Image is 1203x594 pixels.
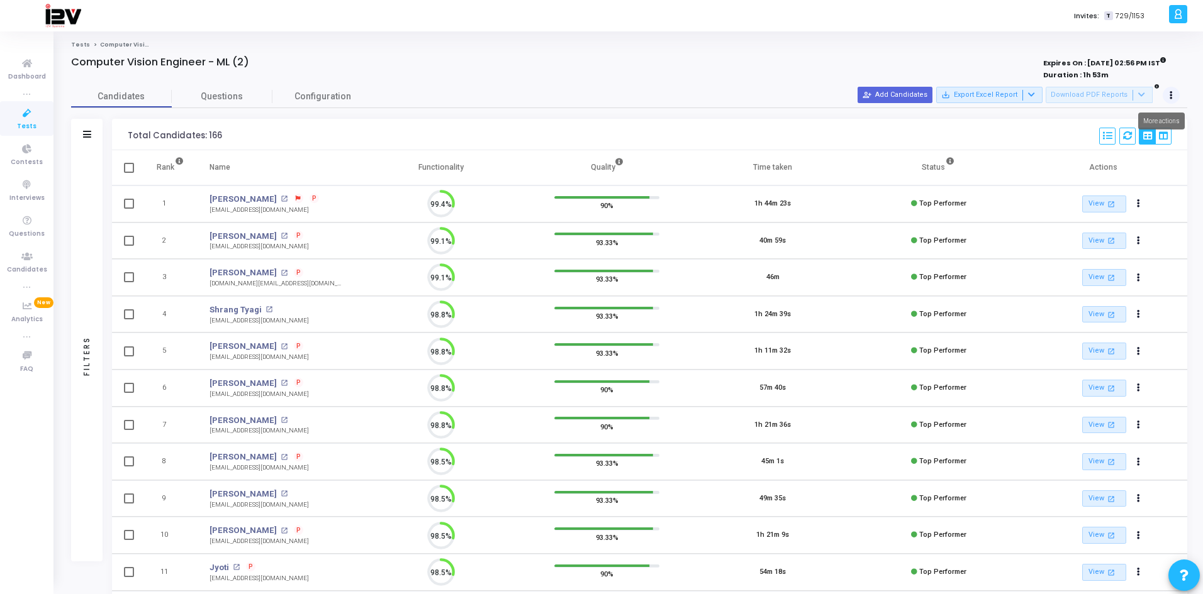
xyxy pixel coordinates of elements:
button: Actions [1130,453,1148,471]
span: Configuration [294,90,351,103]
button: Actions [1130,527,1148,544]
a: [PERSON_NAME] [210,451,277,463]
a: [PERSON_NAME] [210,414,277,427]
a: [PERSON_NAME] [210,230,277,243]
span: 90% [600,420,613,432]
span: 90% [600,383,613,396]
a: View [1082,490,1126,507]
span: Top Performer [919,568,966,576]
th: Rank [143,150,197,185]
mat-icon: open_in_new [1106,567,1117,578]
a: View [1082,269,1126,286]
div: [EMAIL_ADDRESS][DOMAIN_NAME] [210,242,309,251]
span: T [1104,11,1112,21]
button: Actions [1130,563,1148,581]
mat-icon: open_in_new [1106,309,1117,320]
div: 1h 21m 36s [754,420,791,431]
div: Name [210,160,230,174]
span: P [296,378,301,388]
mat-icon: open_in_new [1106,419,1117,430]
a: [PERSON_NAME] [210,488,277,500]
span: Top Performer [919,310,966,318]
div: More actions [1138,113,1185,129]
td: 3 [143,259,197,296]
span: P [312,194,316,204]
span: Top Performer [919,531,966,539]
span: P [296,341,301,351]
a: [PERSON_NAME] [210,267,277,279]
mat-icon: open_in_new [281,380,288,387]
mat-icon: open_in_new [281,490,288,497]
span: P [296,268,301,278]
span: Top Performer [919,457,966,465]
div: 1h 44m 23s [754,199,791,209]
button: Actions [1130,232,1148,250]
div: Total Candidates: 166 [128,131,222,141]
a: View [1082,564,1126,581]
a: Tests [71,41,90,48]
span: Top Performer [919,494,966,502]
button: Actions [1130,269,1148,287]
span: P [249,562,253,572]
mat-icon: open_in_new [1106,530,1117,541]
div: 1h 11m 32s [754,346,791,356]
div: Filters [81,287,92,425]
td: 4 [143,296,197,333]
a: Jyoti [210,561,229,574]
mat-icon: open_in_new [281,195,288,202]
mat-icon: open_in_new [1106,493,1117,504]
div: [DOMAIN_NAME][EMAIL_ADDRESS][DOMAIN_NAME] [210,279,345,289]
mat-icon: open_in_new [281,527,288,534]
span: Candidates [7,265,47,275]
mat-icon: open_in_new [1106,235,1117,246]
td: 8 [143,443,197,480]
span: 93.33% [596,531,618,543]
mat-icon: save_alt [941,91,950,99]
span: New [34,297,53,308]
button: Download PDF Reports [1046,87,1153,103]
a: [PERSON_NAME] [210,193,277,206]
mat-icon: open_in_new [1106,346,1117,356]
th: Status [856,150,1022,185]
span: Computer Vision Engineer - ML (2) [100,41,206,48]
mat-icon: open_in_new [281,270,288,277]
a: Shrang Tyagi [210,304,262,316]
button: Actions [1130,380,1148,397]
div: 1h 24m 39s [754,309,791,320]
h4: Computer Vision Engineer - ML (2) [71,56,249,69]
a: View [1082,195,1126,212]
button: Actions [1130,343,1148,360]
div: Time taken [753,160,792,174]
span: 93.33% [596,346,618,359]
div: [EMAIL_ADDRESS][DOMAIN_NAME] [210,316,309,326]
th: Quality [524,150,690,185]
a: [PERSON_NAME] [210,377,277,390]
mat-icon: open_in_new [1106,456,1117,467]
td: 7 [143,407,197,444]
nav: breadcrumb [71,41,1187,49]
img: logo [45,3,81,28]
a: View [1082,306,1126,323]
a: View [1082,527,1126,544]
th: Functionality [358,150,524,185]
a: View [1082,343,1126,360]
span: Top Performer [919,199,966,207]
span: Contests [11,157,43,168]
td: 6 [143,370,197,407]
div: [EMAIL_ADDRESS][DOMAIN_NAME] [210,537,309,546]
a: View [1082,233,1126,250]
a: View [1082,417,1126,434]
span: 90% [600,568,613,580]
span: 93.33% [596,310,618,322]
span: Candidates [71,90,172,103]
span: Top Performer [919,236,966,245]
span: Interviews [9,193,45,204]
div: [EMAIL_ADDRESS][DOMAIN_NAME] [210,390,309,399]
mat-icon: open_in_new [1106,383,1117,393]
div: 49m 35s [759,493,786,504]
span: Questions [9,229,45,239]
span: 93.33% [596,273,618,285]
button: Actions [1130,490,1148,507]
td: 2 [143,223,197,260]
div: 54m 18s [759,567,786,578]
